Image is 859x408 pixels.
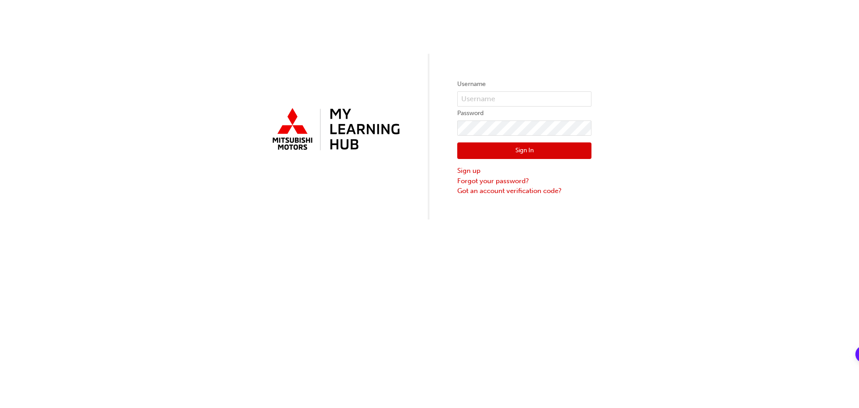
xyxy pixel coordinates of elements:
a: Got an account verification code? [457,186,591,196]
a: Forgot your password? [457,176,591,186]
label: Username [457,79,591,90]
img: mmal [268,104,402,155]
button: Sign In [457,142,591,159]
a: Sign up [457,166,591,176]
input: Username [457,91,591,107]
label: Password [457,108,591,119]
